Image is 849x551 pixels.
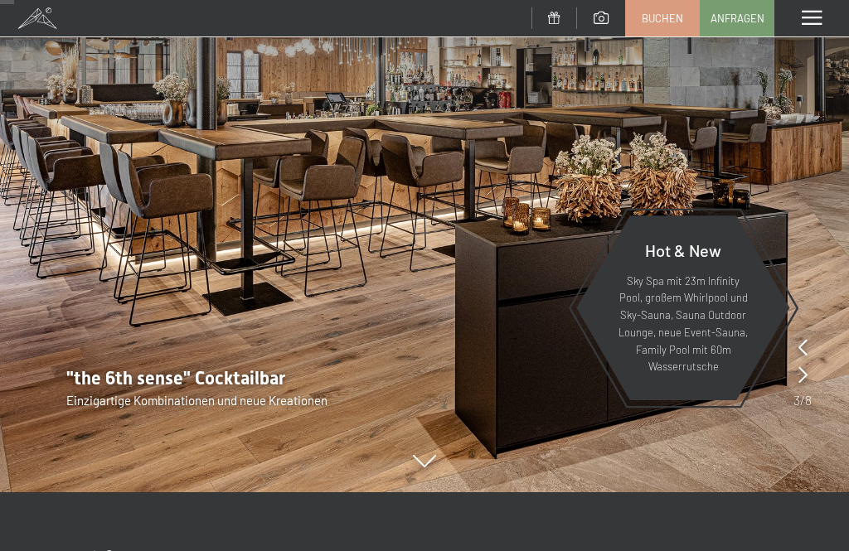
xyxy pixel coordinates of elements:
[793,391,800,409] span: 3
[66,368,285,389] span: "the 6th sense" Cocktailbar
[701,1,774,36] a: Anfragen
[805,391,812,409] span: 8
[575,215,791,401] a: Hot & New Sky Spa mit 23m Infinity Pool, großem Whirlpool und Sky-Sauna, Sauna Outdoor Lounge, ne...
[711,11,764,26] span: Anfragen
[66,393,327,408] span: Einzigartige Kombinationen und neue Kreationen
[626,1,699,36] a: Buchen
[617,273,750,376] p: Sky Spa mit 23m Infinity Pool, großem Whirlpool und Sky-Sauna, Sauna Outdoor Lounge, neue Event-S...
[645,240,721,260] span: Hot & New
[800,391,805,409] span: /
[642,11,683,26] span: Buchen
